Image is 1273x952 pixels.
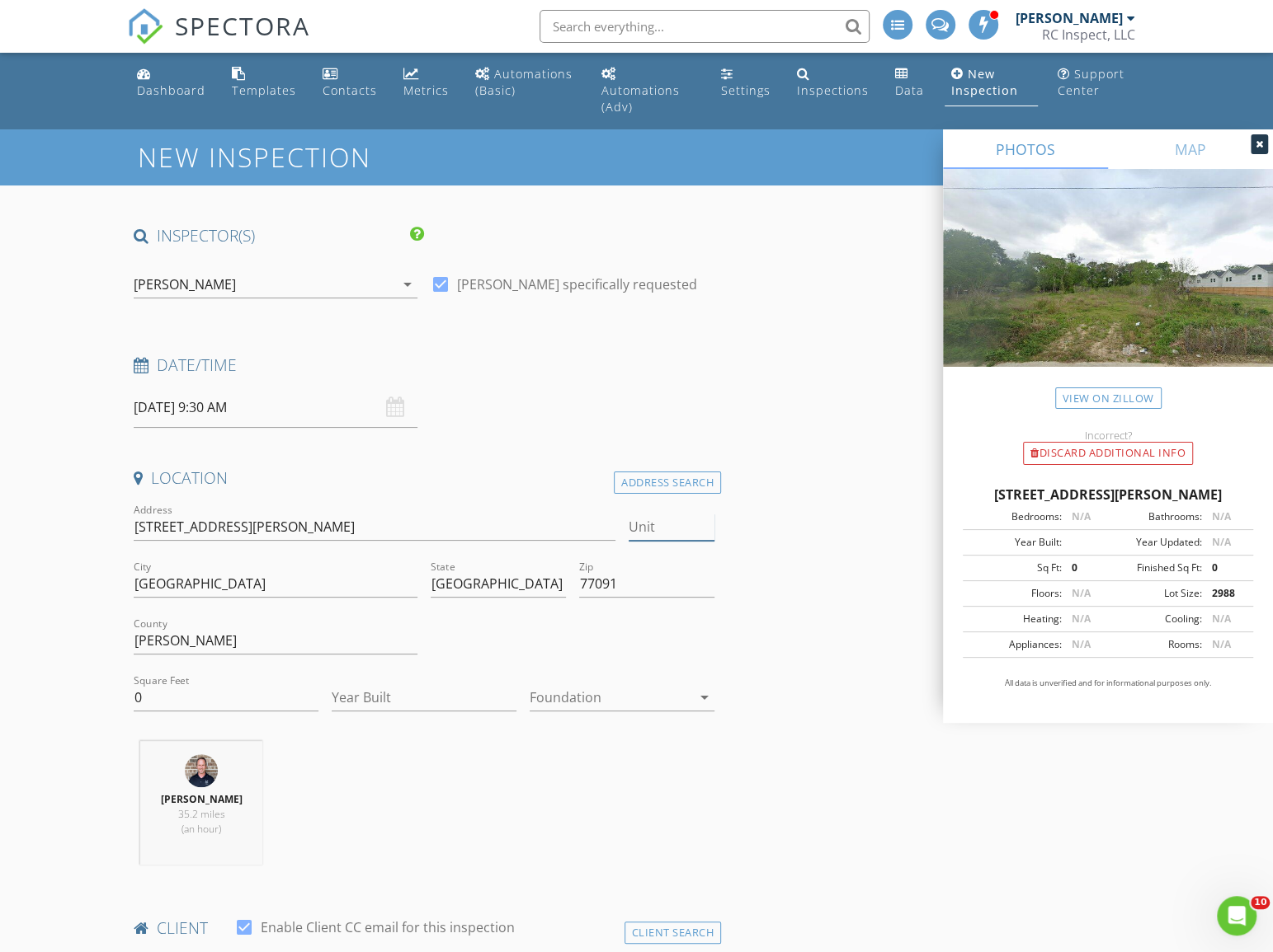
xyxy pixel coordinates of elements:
div: Floors: [968,586,1061,601]
div: Sq Ft: [968,560,1061,575]
div: Automations (Adv) [601,82,680,115]
div: Address Search [614,471,721,494]
img: The Best Home Inspection Software - Spectora [127,8,163,45]
a: Data [889,59,931,106]
span: N/A [1211,612,1230,626]
span: (an hour) [182,822,221,836]
div: New Inspection [951,66,1018,98]
a: Automations (Advanced) [595,59,701,123]
div: [PERSON_NAME] [134,277,236,292]
div: Data [895,82,924,98]
h4: client [134,917,714,939]
span: N/A [1071,586,1090,600]
div: Appliances: [968,637,1061,652]
div: Client Search [625,922,722,944]
div: Metrics [403,82,449,98]
div: Finished Sq Ft: [1108,560,1201,575]
div: Incorrect? [943,429,1273,442]
input: Search everything... [540,10,870,43]
a: SPECTORA [127,22,310,57]
h1: New Inspection [138,143,503,171]
a: Templates [225,59,303,106]
span: N/A [1211,637,1230,651]
span: 10 [1251,896,1270,909]
h4: Location [134,467,714,489]
div: Automations (Basic) [475,66,573,98]
div: Contacts [323,82,377,98]
a: New Inspection [945,59,1038,106]
a: PHOTOS [943,129,1108,169]
label: [PERSON_NAME] specifically requested [457,276,697,293]
div: 0 [1061,560,1108,575]
span: SPECTORA [175,8,310,43]
p: All data is unverified and for informational purposes only. [963,678,1253,689]
div: Rooms: [1108,637,1201,652]
span: 35.2 miles [178,807,225,821]
img: streetview [943,169,1273,406]
a: Dashboard [130,59,212,106]
div: 0 [1201,560,1248,575]
div: Year Built: [968,535,1061,550]
div: Bathrooms: [1108,509,1201,524]
strong: [PERSON_NAME] [161,792,243,806]
div: RC Inspect, LLC [1042,26,1135,43]
span: N/A [1211,509,1230,523]
a: Inspections [790,59,875,106]
div: Year Updated: [1108,535,1201,550]
div: Settings [721,82,771,98]
div: Heating: [968,612,1061,626]
a: View on Zillow [1055,387,1162,410]
a: Contacts [316,59,384,106]
span: N/A [1071,509,1090,523]
span: N/A [1071,637,1090,651]
h4: Date/Time [134,354,714,376]
iframe: Intercom live chat [1217,896,1256,936]
div: [PERSON_NAME] [1016,10,1123,26]
label: Enable Client CC email for this inspection [261,919,515,936]
div: Templates [232,82,296,98]
a: Metrics [397,59,455,106]
div: Lot Size: [1108,586,1201,601]
div: Support Center [1058,66,1124,98]
div: Cooling: [1108,612,1201,626]
span: N/A [1071,612,1090,626]
a: Settings [714,59,777,106]
input: Select date [134,387,417,428]
a: MAP [1108,129,1273,169]
div: 2988 [1201,586,1248,601]
h4: INSPECTOR(S) [134,225,424,246]
div: Inspections [797,82,869,98]
i: arrow_drop_down [695,687,714,707]
span: N/A [1211,535,1230,549]
div: [STREET_ADDRESS][PERSON_NAME] [963,485,1253,504]
div: Discard Additional info [1023,442,1193,465]
img: rm_picture_711_.jpg [185,754,218,787]
div: Dashboard [137,82,205,98]
i: arrow_drop_down [398,274,417,294]
a: Support Center [1051,59,1143,106]
a: Automations (Basic) [469,59,582,106]
div: Bedrooms: [968,509,1061,524]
